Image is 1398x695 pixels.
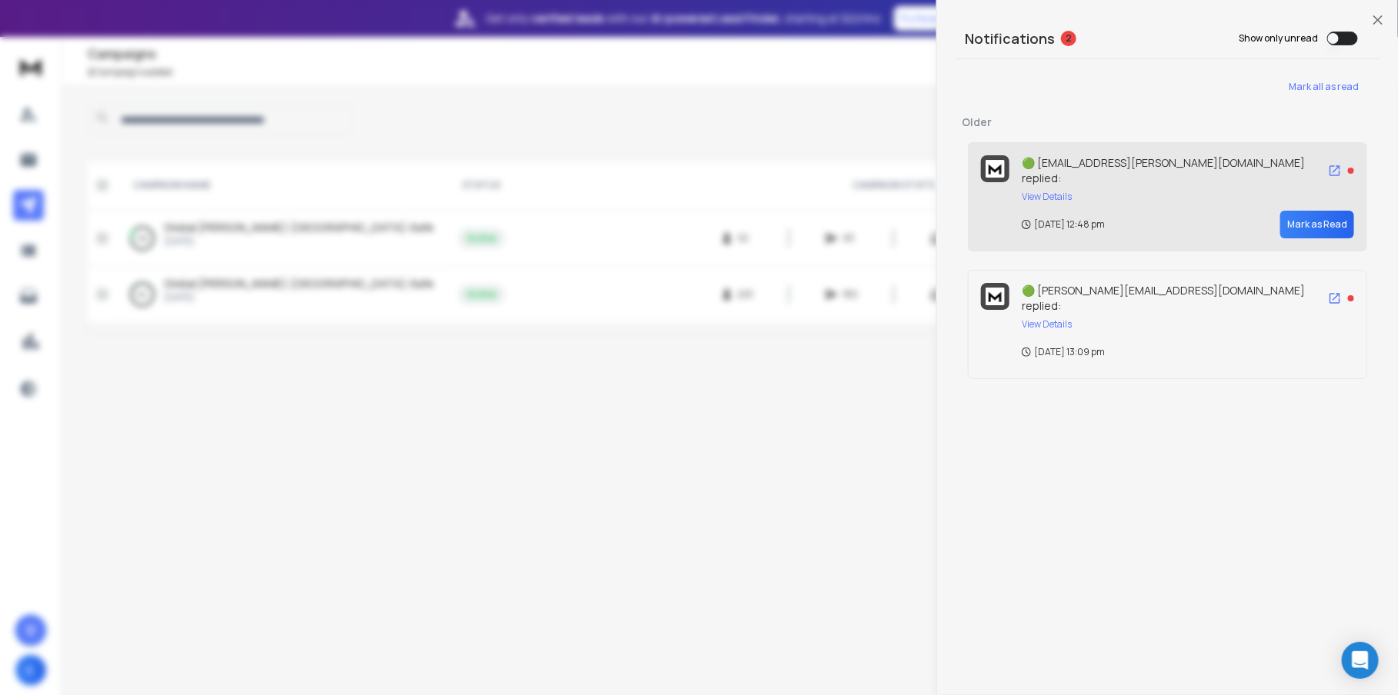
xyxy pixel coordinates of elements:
[986,160,1005,178] img: logo
[1290,81,1360,93] span: Mark all as read
[1239,32,1318,45] label: Show only unread
[1022,191,1072,203] button: View Details
[1280,211,1354,238] button: Mark as Read
[1342,642,1379,679] div: Open Intercom Messenger
[1061,31,1076,46] span: 2
[1022,346,1105,358] p: [DATE] 13:09 pm
[1022,318,1072,331] button: View Details
[1022,155,1306,185] span: 🟢 [EMAIL_ADDRESS][PERSON_NAME][DOMAIN_NAME] replied:
[1022,218,1105,231] p: [DATE] 12:48 pm
[962,115,1373,130] p: Older
[1022,283,1306,313] span: 🟢 [PERSON_NAME][EMAIL_ADDRESS][DOMAIN_NAME] replied:
[1269,71,1380,102] button: Mark all as read
[965,28,1055,49] h3: Notifications
[986,288,1005,305] img: logo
